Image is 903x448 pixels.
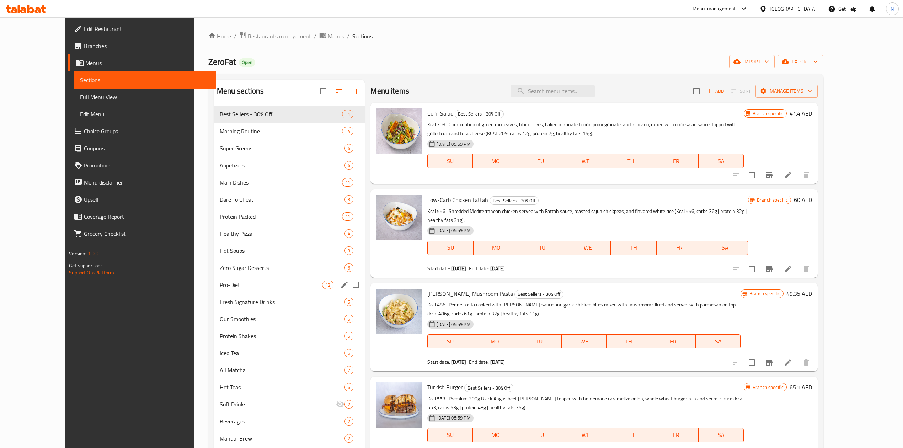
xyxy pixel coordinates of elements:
button: SU [427,428,473,442]
img: Corn Salad [376,108,422,154]
span: SA [701,156,741,166]
button: WE [563,428,608,442]
div: Protein Shakes5 [214,327,365,345]
span: Version: [69,249,86,258]
li: / [347,32,349,41]
span: 6 [345,145,353,152]
span: [DATE] 05:59 PM [434,321,473,328]
div: Healthy Pizza [220,229,344,238]
span: Edit Menu [80,110,210,118]
span: WE [566,430,605,440]
button: SA [699,154,744,168]
span: Morning Routine [220,127,342,135]
span: Manual Brew [220,434,344,443]
span: Turkish Burger [427,382,463,393]
span: Best Sellers - 30% Off [490,197,538,205]
span: 5 [345,316,353,322]
a: Coverage Report [68,208,216,225]
div: items [344,263,353,272]
span: 2 [345,435,353,442]
span: Sort sections [331,82,348,100]
li: / [234,32,236,41]
button: edit [339,279,350,290]
button: TU [519,241,565,255]
span: Open [239,59,255,65]
div: items [344,144,353,153]
span: Hot Soups [220,246,344,255]
a: Menu disclaimer [68,174,216,191]
span: Edit Restaurant [84,25,210,33]
span: Zero Sugar Desserts [220,263,344,272]
button: delete [798,354,815,371]
span: Branch specific [750,110,786,117]
button: WE [563,154,608,168]
div: items [344,229,353,238]
div: items [344,383,353,391]
div: Fresh Signature Drinks [220,298,344,306]
span: TU [520,336,559,347]
button: SU [427,154,473,168]
a: Choice Groups [68,123,216,140]
div: Beverages2 [214,413,365,430]
button: FR [651,334,696,348]
svg: Inactive section [336,400,344,409]
span: Menus [328,32,344,41]
div: Hot Teas6 [214,379,365,396]
div: items [344,434,353,443]
span: 2 [345,367,353,374]
div: Dare To Cheat [220,195,344,204]
div: Protein Packed11 [214,208,365,225]
button: TU [517,334,562,348]
span: Protein Packed [220,212,342,221]
span: Appetizers [220,161,344,170]
span: 2 [345,418,353,425]
span: SU [431,242,471,253]
span: Best Sellers - 30% Off [515,290,563,298]
span: Manage items [761,87,812,96]
a: Promotions [68,157,216,174]
p: Kcal 486- Penne pasta cooked with [PERSON_NAME] sauce and garlic chicken bites mixed with mushroo... [427,300,741,318]
span: Select to update [744,355,759,370]
span: 11 [342,111,353,118]
button: WE [562,334,607,348]
span: Coverage Report [84,212,210,221]
div: Hot Teas [220,383,344,391]
button: MO [473,428,518,442]
div: items [344,246,353,255]
span: WE [566,156,605,166]
span: TH [611,156,651,166]
button: export [778,55,823,68]
span: End date: [469,264,489,273]
span: import [735,57,769,66]
span: WE [565,336,604,347]
span: Coupons [84,144,210,153]
span: Upsell [84,195,210,204]
button: TH [608,154,653,168]
span: 11 [342,179,353,186]
span: Super Greens [220,144,344,153]
button: TH [608,428,653,442]
a: Edit menu item [784,358,792,367]
input: search [511,85,595,97]
button: Branch-specific-item [761,354,778,371]
button: FR [653,428,699,442]
button: delete [798,167,815,184]
div: Super Greens6 [214,140,365,157]
span: Soft Drinks [220,400,336,409]
span: Branch specific [754,197,791,203]
span: export [783,57,818,66]
span: End date: [469,357,489,367]
span: Best Sellers - 30% Off [455,110,503,118]
span: Beverages [220,417,344,426]
span: [DATE] 05:59 PM [434,227,473,234]
span: Sections [352,32,373,41]
button: Manage items [755,85,818,98]
button: MO [473,154,518,168]
button: delete [798,261,815,278]
span: SA [705,242,745,253]
span: Best Sellers - 30% Off [220,110,342,118]
h6: 49.35 AED [786,289,812,299]
div: Our Smoothies5 [214,310,365,327]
